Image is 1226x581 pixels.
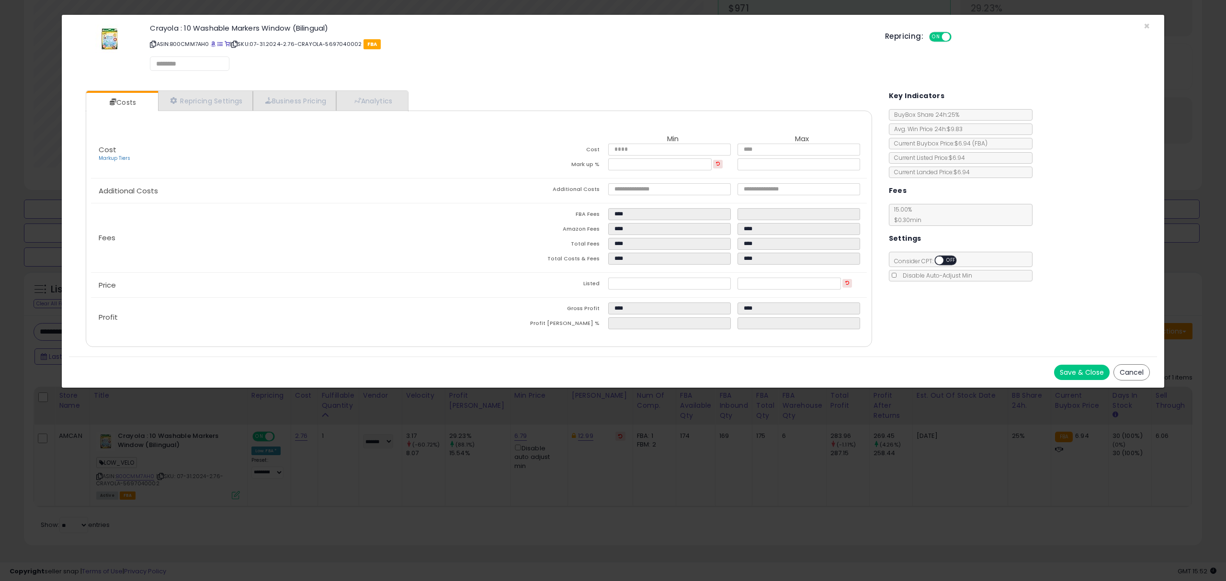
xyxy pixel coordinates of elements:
[91,146,479,162] p: Cost
[738,135,867,144] th: Max
[889,111,959,119] span: BuyBox Share 24h: 25%
[889,205,921,224] span: 15.00 %
[889,168,970,176] span: Current Landed Price: $6.94
[158,91,253,111] a: Repricing Settings
[363,39,381,49] span: FBA
[95,24,124,53] img: 41JvDfh4g+L._SL60_.jpg
[889,233,921,245] h5: Settings
[889,185,907,197] h5: Fees
[950,33,965,41] span: OFF
[889,216,921,224] span: $0.30 min
[1054,365,1110,380] button: Save & Close
[91,281,479,289] p: Price
[91,187,479,195] p: Additional Costs
[479,278,608,292] td: Listed
[479,223,608,238] td: Amazon Fees
[91,234,479,242] p: Fees
[889,139,988,147] span: Current Buybox Price:
[479,183,608,198] td: Additional Costs
[608,135,738,144] th: Min
[479,144,608,158] td: Cost
[943,257,959,265] span: OFF
[479,158,608,173] td: Mark up %
[479,317,608,332] td: Profit [PERSON_NAME] %
[150,24,871,32] h3: Crayola : 10 Washable Markers Window (Bilingual)
[225,40,230,48] a: Your listing only
[885,33,923,40] h5: Repricing:
[150,36,871,52] p: ASIN: B00CMM7AH0 | SKU: 07-31.2024-2.76-CRAYOLA-5697040002
[889,125,963,133] span: Avg. Win Price 24h: $9.83
[1113,364,1150,380] button: Cancel
[336,91,407,111] a: Analytics
[86,93,157,112] a: Costs
[91,313,479,321] p: Profit
[930,33,942,41] span: ON
[889,257,969,265] span: Consider CPT:
[898,271,972,279] span: Disable Auto-Adjust Min
[889,90,945,102] h5: Key Indicators
[217,40,223,48] a: All offer listings
[211,40,216,48] a: BuyBox page
[479,302,608,317] td: Gross Profit
[479,208,608,223] td: FBA Fees
[99,155,130,162] a: Markup Tiers
[889,154,965,162] span: Current Listed Price: $6.94
[954,139,988,147] span: $6.94
[972,139,988,147] span: ( FBA )
[253,91,337,111] a: Business Pricing
[479,238,608,253] td: Total Fees
[1144,19,1150,33] span: ×
[479,253,608,268] td: Total Costs & Fees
